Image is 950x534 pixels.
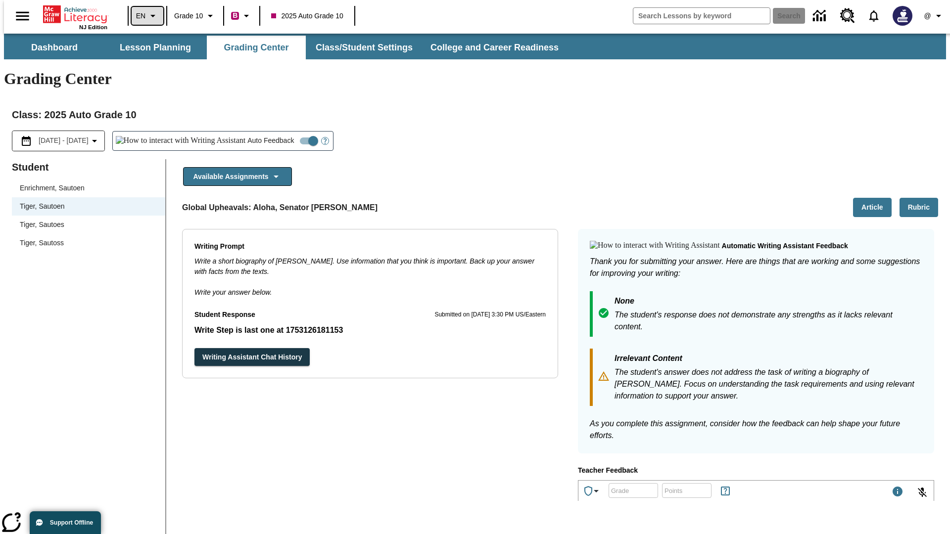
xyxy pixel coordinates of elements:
p: Global Upheavals: Aloha, Senator [PERSON_NAME] [182,202,378,214]
p: Write a short biography of [PERSON_NAME]. Use information that you think is important. Back up yo... [194,256,546,277]
button: Dashboard [5,36,104,59]
span: Tiger, Sautoes [20,220,157,230]
span: Auto Feedback [247,135,294,146]
button: Select a new avatar [887,3,918,29]
button: College and Career Readiness [423,36,567,59]
span: NJ Edition [79,24,107,30]
span: Support Offline [50,519,93,526]
button: Click to activate and allow voice recognition [910,481,934,504]
button: Grade: Grade 10, Select a grade [170,7,220,25]
a: Data Center [807,2,834,30]
p: Irrelevant Content [615,353,922,366]
p: Thank you for submitting your answer. Here are things that are working and some suggestions for i... [590,256,922,279]
p: As you complete this assignment, consider how the feedback can help shape your future efforts. [590,418,922,442]
button: Support Offline [30,511,101,534]
button: Lesson Planning [106,36,205,59]
p: Student Response [194,310,255,320]
button: Select the date range menu item [16,135,100,147]
span: 2025 Auto Grade 10 [271,11,343,21]
span: EN [136,11,145,21]
span: Enrichment, Sautoen [20,183,157,193]
a: Notifications [861,3,887,29]
button: Open Help for Writing Assistant [317,132,333,150]
img: How to interact with Writing Assistant [590,241,720,251]
h2: Class : 2025 Auto Grade 10 [12,107,938,123]
p: Submitted on [DATE] 3:30 PM US/Eastern [434,310,546,320]
p: None [615,295,922,309]
span: B [233,9,237,22]
p: Write your answer below. [194,277,546,298]
div: Home [43,3,107,30]
a: Home [43,4,107,24]
button: Rules for Earning Points and Achievements, Will open in new tab [715,481,735,501]
div: Points: Must be equal to or less than 25. [662,483,712,498]
body: Type your response here. [4,8,144,17]
img: How to interact with Writing Assistant [116,136,246,146]
p: Write Step is last one at 1753126181153 [194,324,546,336]
button: Language: EN, Select a language [132,7,163,25]
span: Tiger, Sautoen [20,201,157,212]
button: Writing Assistant Chat History [194,348,310,366]
button: Grading Center [207,36,306,59]
input: Points: Must be equal to or less than 25. [662,477,712,503]
button: Boost Class color is violet red. Change class color [227,7,256,25]
img: Avatar [893,6,912,26]
p: Student Response [194,324,546,336]
span: [DATE] - [DATE] [39,135,89,146]
div: SubNavbar [4,36,568,59]
button: Rubric, Will open in new tab [900,198,938,217]
div: Grade: Letters, numbers, %, + and - are allowed. [609,483,658,498]
span: Grade 10 [174,11,203,21]
p: Teacher Feedback [578,465,934,476]
a: Resource Center, Will open in new tab [834,2,861,29]
button: Profile/Settings [918,7,950,25]
span: Tiger, Sautoss [20,238,157,248]
div: Enrichment, Sautoen [12,179,165,197]
div: Tiger, Sautoss [12,234,165,252]
h1: Grading Center [4,70,946,88]
input: search field [633,8,770,24]
input: Grade: Letters, numbers, %, + and - are allowed. [609,477,658,503]
button: Achievements [578,481,606,501]
p: Automatic writing assistant feedback [722,241,848,252]
div: SubNavbar [4,34,946,59]
p: Student [12,159,165,175]
svg: Collapse Date Range Filter [89,135,100,147]
button: Available Assignments [183,167,292,186]
div: Tiger, Sautoen [12,197,165,216]
div: Tiger, Sautoes [12,216,165,234]
p: Writing Prompt [194,241,546,252]
button: Open side menu [8,1,37,31]
p: The student's answer does not address the task of writing a biography of [PERSON_NAME]. Focus on ... [615,366,922,402]
div: Maximum 1000 characters Press Escape to exit toolbar and use left and right arrow keys to access ... [892,486,903,499]
span: @ [924,11,931,21]
button: Article, Will open in new tab [853,198,892,217]
p: The student's response does not demonstrate any strengths as it lacks relevant content. [615,309,922,333]
button: Class/Student Settings [308,36,421,59]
